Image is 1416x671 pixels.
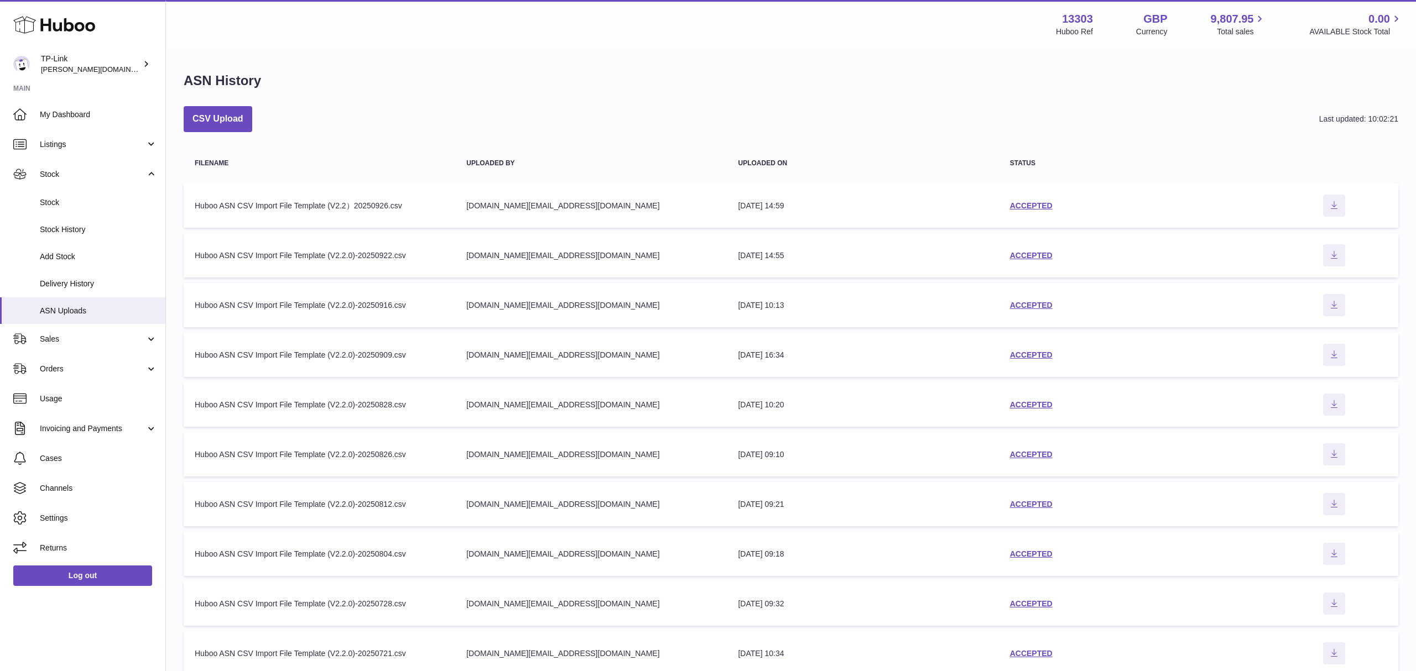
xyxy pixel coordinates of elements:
[466,250,716,261] div: [DOMAIN_NAME][EMAIL_ADDRESS][DOMAIN_NAME]
[1010,599,1053,608] a: ACCEPTED
[41,54,140,75] div: TP-Link
[40,306,157,316] span: ASN Uploads
[738,350,987,360] div: [DATE] 16:34
[195,300,444,311] div: Huboo ASN CSV Import File Template (V2.2.0)-20250916.csv
[1323,394,1345,416] button: Download ASN file
[41,65,279,74] span: [PERSON_NAME][DOMAIN_NAME][EMAIL_ADDRESS][DOMAIN_NAME]
[195,449,444,460] div: Huboo ASN CSV Import File Template (V2.2.0)-20250826.csv
[1010,450,1053,459] a: ACCEPTED
[466,599,716,609] div: [DOMAIN_NAME][EMAIL_ADDRESS][DOMAIN_NAME]
[1010,350,1053,359] a: ACCEPTED
[1368,12,1390,27] span: 0.00
[455,149,727,178] th: Uploaded by
[466,499,716,510] div: [DOMAIN_NAME][EMAIL_ADDRESS][DOMAIN_NAME]
[184,149,455,178] th: Filename
[1323,195,1345,217] button: Download ASN file
[40,423,145,434] span: Invoicing and Payments
[1062,12,1093,27] strong: 13303
[195,648,444,659] div: Huboo ASN CSV Import File Template (V2.2.0)-20250721.csv
[1309,12,1403,37] a: 0.00 AVAILABLE Stock Total
[184,72,261,90] h1: ASN History
[466,350,716,360] div: [DOMAIN_NAME][EMAIL_ADDRESS][DOMAIN_NAME]
[1319,114,1398,124] div: Last updated: 10:02:21
[195,599,444,609] div: Huboo ASN CSV Import File Template (V2.2.0)-20250728.csv
[40,251,157,262] span: Add Stock
[466,201,716,211] div: [DOMAIN_NAME][EMAIL_ADDRESS][DOMAIN_NAME]
[40,109,157,120] span: My Dashboard
[195,250,444,261] div: Huboo ASN CSV Import File Template (V2.2.0)-20250922.csv
[1010,251,1053,260] a: ACCEPTED
[1010,400,1053,409] a: ACCEPTED
[1323,493,1345,515] button: Download ASN file
[40,543,157,553] span: Returns
[1136,27,1168,37] div: Currency
[1143,12,1167,27] strong: GBP
[40,453,157,464] span: Cases
[738,400,987,410] div: [DATE] 10:20
[13,56,30,72] img: susie.li@tp-link.com
[738,549,987,559] div: [DATE] 09:18
[466,400,716,410] div: [DOMAIN_NAME][EMAIL_ADDRESS][DOMAIN_NAME]
[40,483,157,494] span: Channels
[466,300,716,311] div: [DOMAIN_NAME][EMAIL_ADDRESS][DOMAIN_NAME]
[1217,27,1266,37] span: Total sales
[40,513,157,523] span: Settings
[1323,593,1345,615] button: Download ASN file
[1211,12,1254,27] span: 9,807.95
[1010,201,1053,210] a: ACCEPTED
[1010,649,1053,658] a: ACCEPTED
[40,394,157,404] span: Usage
[195,499,444,510] div: Huboo ASN CSV Import File Template (V2.2.0)-20250812.csv
[1323,344,1345,366] button: Download ASN file
[738,599,987,609] div: [DATE] 09:32
[738,250,987,261] div: [DATE] 14:55
[1323,543,1345,565] button: Download ASN file
[40,334,145,344] span: Sales
[466,449,716,460] div: [DOMAIN_NAME][EMAIL_ADDRESS][DOMAIN_NAME]
[738,300,987,311] div: [DATE] 10:13
[40,224,157,235] span: Stock History
[40,279,157,289] span: Delivery History
[999,149,1271,178] th: Status
[738,648,987,659] div: [DATE] 10:34
[1271,149,1398,178] th: actions
[195,549,444,559] div: Huboo ASN CSV Import File Template (V2.2.0)-20250804.csv
[466,648,716,659] div: [DOMAIN_NAME][EMAIL_ADDRESS][DOMAIN_NAME]
[40,139,145,150] span: Listings
[1309,27,1403,37] span: AVAILABLE Stock Total
[1010,301,1053,310] a: ACCEPTED
[13,565,152,585] a: Log out
[738,449,987,460] div: [DATE] 09:10
[1323,642,1345,664] button: Download ASN file
[195,201,444,211] div: Huboo ASN CSV Import File Template (V2.2）20250926.csv
[40,364,145,374] span: Orders
[1010,500,1053,509] a: ACCEPTED
[1056,27,1093,37] div: Huboo Ref
[466,549,716,559] div: [DOMAIN_NAME][EMAIL_ADDRESS][DOMAIN_NAME]
[1323,244,1345,266] button: Download ASN file
[40,197,157,208] span: Stock
[1211,12,1267,37] a: 9,807.95 Total sales
[1010,549,1053,558] a: ACCEPTED
[195,350,444,360] div: Huboo ASN CSV Import File Template (V2.2.0)-20250909.csv
[1323,294,1345,316] button: Download ASN file
[184,106,252,132] button: CSV Upload
[738,201,987,211] div: [DATE] 14:59
[1323,443,1345,465] button: Download ASN file
[195,400,444,410] div: Huboo ASN CSV Import File Template (V2.2.0)-20250828.csv
[727,149,998,178] th: Uploaded on
[40,169,145,180] span: Stock
[738,499,987,510] div: [DATE] 09:21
